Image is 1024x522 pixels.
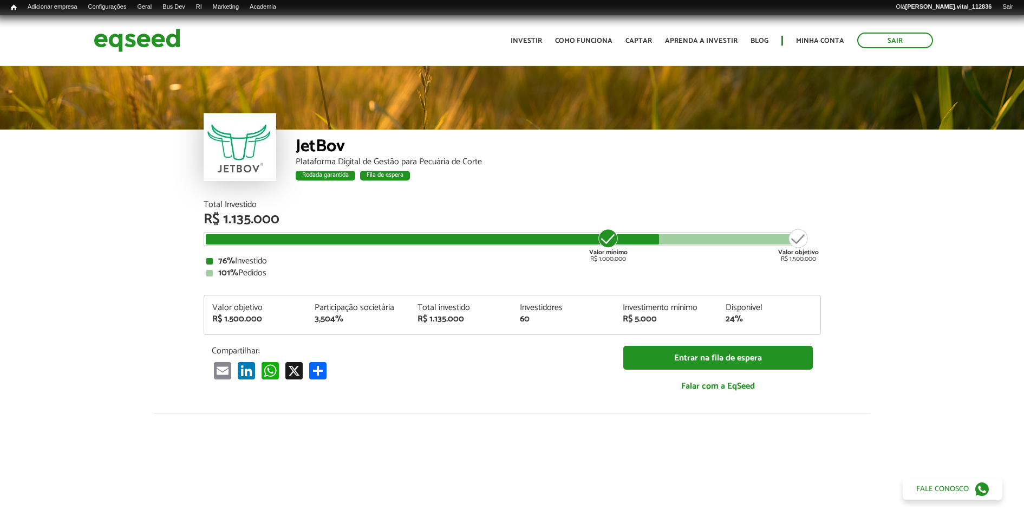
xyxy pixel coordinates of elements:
div: R$ 1.500.000 [778,228,819,262]
a: Configurações [83,3,132,11]
div: Investido [206,257,818,266]
div: Pedidos [206,269,818,278]
a: Como funciona [555,37,612,44]
a: Compartilhar [307,362,329,379]
div: 60 [520,315,606,324]
strong: [PERSON_NAME].vital_112836 [905,3,992,10]
strong: 76% [218,254,235,268]
strong: 101% [218,266,238,280]
img: EqSeed [94,26,180,55]
a: Academia [244,3,282,11]
div: R$ 1.500.000 [212,315,299,324]
div: Investidores [520,304,606,312]
div: R$ 5.000 [623,315,709,324]
p: Compartilhar: [212,346,607,356]
a: Fale conosco [903,478,1002,500]
div: R$ 1.000.000 [588,228,629,262]
a: RI [191,3,207,11]
div: Plataforma Digital de Gestão para Pecuária de Corte [296,158,821,166]
div: Rodada garantida [296,171,355,181]
a: X [283,362,305,379]
a: Sair [857,33,933,48]
span: Início [11,4,17,11]
a: Aprenda a investir [665,37,738,44]
div: Participação societária [315,304,401,312]
div: 24% [726,315,812,324]
div: R$ 1.135.000 [204,212,821,227]
div: Fila de espera [360,171,410,181]
div: Disponível [726,304,812,312]
strong: Valor mínimo [589,247,628,257]
a: Geral [132,3,157,11]
a: Investir [511,37,542,44]
a: LinkedIn [236,362,257,379]
a: Adicionar empresa [22,3,83,11]
a: Email [212,362,233,379]
div: Valor objetivo [212,304,299,312]
div: 3,504% [315,315,401,324]
a: Entrar na fila de espera [623,346,813,370]
div: Total Investido [204,201,821,209]
div: Total investido [418,304,504,312]
a: Falar com a EqSeed [623,375,813,397]
div: JetBov [296,138,821,158]
a: Bus Dev [157,3,191,11]
a: Olá[PERSON_NAME].vital_112836 [890,3,997,11]
strong: Valor objetivo [778,247,819,257]
a: Captar [625,37,652,44]
a: Sair [997,3,1019,11]
div: R$ 1.135.000 [418,315,504,324]
a: Minha conta [796,37,844,44]
a: Marketing [207,3,244,11]
a: WhatsApp [259,362,281,379]
a: Início [5,3,22,13]
a: Blog [751,37,768,44]
div: Investimento mínimo [623,304,709,312]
